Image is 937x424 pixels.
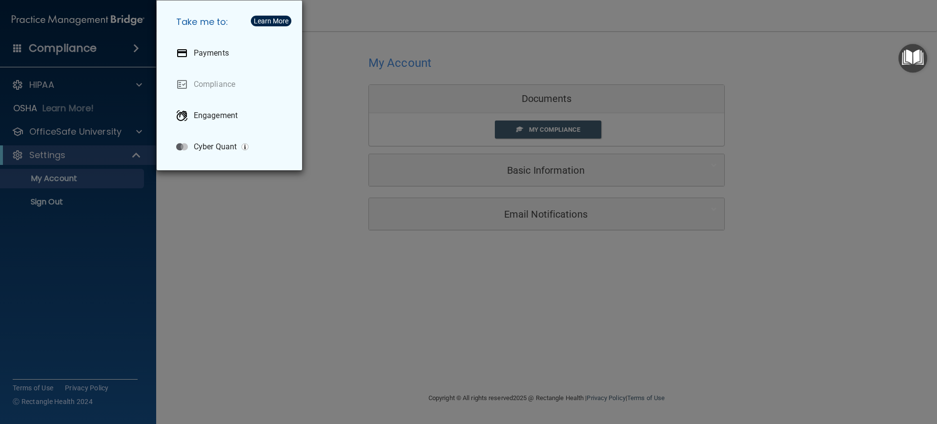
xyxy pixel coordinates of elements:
[168,8,294,36] h5: Take me to:
[168,102,294,129] a: Engagement
[168,71,294,98] a: Compliance
[168,40,294,67] a: Payments
[194,48,229,58] p: Payments
[898,44,927,73] button: Open Resource Center
[194,111,238,121] p: Engagement
[254,18,288,24] div: Learn More
[251,16,291,26] button: Learn More
[194,142,237,152] p: Cyber Quant
[168,133,294,161] a: Cyber Quant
